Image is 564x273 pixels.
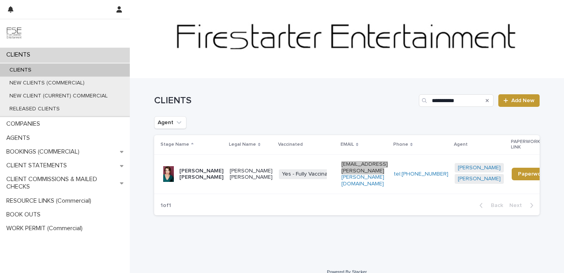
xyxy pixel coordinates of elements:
[393,140,408,149] p: Phone
[229,140,256,149] p: Legal Name
[230,168,273,181] p: [PERSON_NAME] [PERSON_NAME]
[3,134,36,142] p: AGENTS
[3,197,98,205] p: RESOURCE LINKS (Commercial)
[498,94,540,107] a: Add New
[3,225,89,232] p: WORK PERMIT (Commercial)
[3,93,114,99] p: NEW CLIENT (CURRENT) COMMERCIAL
[3,51,37,59] p: CLIENTS
[518,171,546,177] span: Paperwork
[394,171,448,177] a: tel:[PHONE_NUMBER]
[458,176,501,182] a: [PERSON_NAME]
[279,169,339,179] span: Yes - Fully Vaccinated
[6,26,22,41] img: 9JgRvJ3ETPGCJDhvPVA5
[3,162,73,169] p: CLIENT STATEMENTS
[3,148,86,156] p: BOOKINGS (COMMERCIAL)
[3,106,66,112] p: RELEASED CLIENTS
[473,202,506,209] button: Back
[511,137,548,152] p: PAPERWORK LINK
[179,168,223,181] p: [PERSON_NAME] [PERSON_NAME]
[341,140,354,149] p: EMAIL
[3,67,38,73] p: CLIENTS
[160,140,189,149] p: Stage Name
[154,95,416,106] h1: CLIENTS
[506,202,540,209] button: Next
[486,203,503,208] span: Back
[3,80,91,86] p: NEW CLIENTS (COMMERCIAL)
[458,165,501,171] a: [PERSON_NAME]
[512,168,552,180] a: Paperwork
[154,116,186,129] button: Agent
[341,161,388,187] a: [EMAIL_ADDRESS][PERSON_NAME][PERSON_NAME][DOMAIN_NAME]
[454,140,468,149] p: Agent
[3,211,47,218] p: BOOK OUTS
[419,94,494,107] input: Search
[278,140,303,149] p: Vaccinated
[3,120,46,128] p: COMPANIES
[511,98,535,103] span: Add New
[3,176,120,191] p: CLIENT COMMISSIONS & MAILED CHECKS
[154,196,177,215] p: 1 of 1
[509,203,527,208] span: Next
